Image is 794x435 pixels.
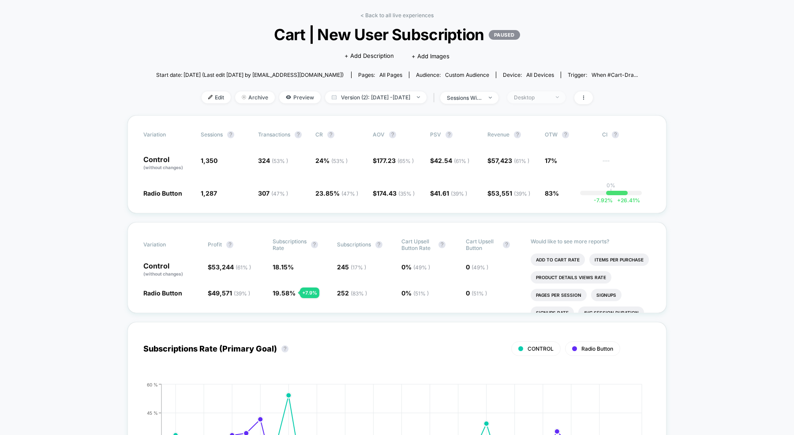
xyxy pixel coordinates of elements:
span: ( 61 % ) [514,158,529,164]
span: Variation [143,131,192,138]
span: ( 51 % ) [472,290,487,297]
img: calendar [332,95,337,99]
span: Start date: [DATE] (Last edit [DATE] by [EMAIL_ADDRESS][DOMAIN_NAME]) [156,72,344,78]
span: Subscriptions [337,241,371,248]
span: + [617,197,621,204]
span: Preview [279,91,321,103]
span: 0 [466,289,487,297]
span: 53,244 [212,263,251,271]
span: CONTROL [528,345,554,352]
span: ( 65 % ) [397,158,414,164]
span: ( 39 % ) [451,190,467,197]
span: ( 51 % ) [413,290,429,297]
li: Signups Rate [531,306,574,319]
tspan: 60 % [147,382,158,387]
span: Archive [235,91,275,103]
span: 307 [258,189,288,197]
button: ? [375,241,382,248]
button: ? [327,131,334,138]
span: 177.23 [377,157,414,164]
div: sessions with impression [447,95,482,101]
span: Transactions [258,131,290,138]
span: 0 [466,263,488,271]
button: ? [438,241,446,248]
img: end [556,96,559,98]
span: Radio Button [581,345,613,352]
span: ( 39 % ) [234,290,250,297]
span: ( 17 % ) [351,264,366,271]
div: Desktop [514,94,549,101]
span: Revenue [487,131,509,138]
button: ? [503,241,510,248]
button: ? [514,131,521,138]
span: 57,423 [491,157,529,164]
span: (without changes) [143,165,183,170]
span: 0 % [401,289,429,297]
p: PAUSED [489,30,520,40]
span: 1,287 [201,189,217,197]
span: ( 53 % ) [331,158,348,164]
span: $ [430,189,467,197]
img: end [417,96,420,98]
span: ( 83 % ) [351,290,367,297]
tspan: 45 % [147,410,158,415]
span: $ [373,189,415,197]
span: ( 47 % ) [341,190,358,197]
img: end [242,95,246,99]
span: ( 49 % ) [413,264,430,271]
span: ( 61 % ) [454,158,469,164]
span: all devices [526,72,554,78]
span: 17% [545,157,557,164]
span: + Add Description [345,52,394,61]
img: end [489,97,492,98]
span: Sessions [201,131,223,138]
span: ( 35 % ) [398,190,415,197]
span: 19.58 % [273,289,296,297]
p: Control [143,262,199,277]
span: ( 53 % ) [272,158,288,164]
span: 24 % [315,157,348,164]
span: Profit [208,241,222,248]
span: all pages [379,72,402,78]
button: ? [281,345,288,352]
span: $ [487,189,530,197]
p: Would like to see more reports? [531,238,651,245]
span: 1,350 [201,157,217,164]
span: (without changes) [143,271,183,276]
div: Trigger: [568,72,638,78]
span: 26.41 % [613,197,640,204]
span: 245 [337,263,366,271]
img: edit [208,95,213,99]
li: Avg Session Duration [578,306,644,319]
span: 324 [258,157,288,164]
span: ( 61 % ) [236,264,251,271]
span: 53,551 [491,189,530,197]
a: < Back to all live experiences [360,12,434,19]
div: + 7.9 % [300,287,319,298]
span: 49,571 [212,289,250,297]
span: Custom Audience [445,72,489,78]
li: Product Details Views Rate [531,271,611,284]
button: ? [612,131,619,138]
p: Control [143,156,192,171]
li: Items Per Purchase [589,253,649,266]
p: 0% [607,182,615,189]
span: | [431,91,440,104]
span: ( 39 % ) [514,190,530,197]
span: OTW [545,131,593,138]
span: Version (2): [DATE] - [DATE] [325,91,427,103]
span: Radio Button [143,189,182,197]
button: ? [227,131,234,138]
button: ? [562,131,569,138]
span: Variation [143,238,192,251]
span: 174.43 [377,189,415,197]
span: Cart | New User Subscription [180,25,614,44]
div: Audience: [416,72,489,78]
span: 252 [337,289,367,297]
span: Edit [202,91,231,103]
span: PSV [430,131,441,138]
span: Radio Button [143,289,182,297]
span: CR [315,131,323,138]
li: Add To Cart Rate [531,253,585,266]
span: -7.92 % [594,197,613,204]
